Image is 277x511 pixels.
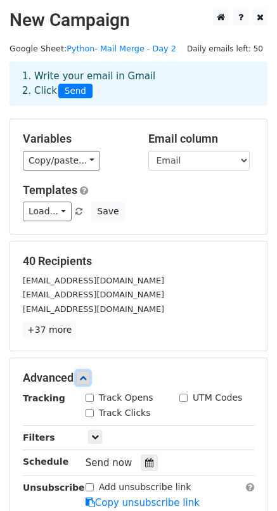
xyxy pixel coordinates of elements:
h2: New Campaign [10,10,267,31]
strong: Tracking [23,393,65,403]
label: UTM Codes [193,391,242,404]
strong: Filters [23,432,55,443]
h5: 40 Recipients [23,254,254,268]
small: [EMAIL_ADDRESS][DOMAIN_NAME] [23,290,164,299]
small: Google Sheet: [10,44,176,53]
div: 1. Write your email in Gmail 2. Click [13,69,264,98]
button: Save [91,202,124,221]
small: [EMAIL_ADDRESS][DOMAIN_NAME] [23,276,164,285]
label: Track Opens [99,391,153,404]
h5: Advanced [23,371,254,385]
strong: Schedule [23,456,68,467]
a: Copy/paste... [23,151,100,171]
label: Track Clicks [99,406,151,420]
iframe: Chat Widget [214,450,277,511]
h5: Variables [23,132,129,146]
label: Add unsubscribe link [99,481,191,494]
h5: Email column [148,132,255,146]
span: Send [58,84,93,99]
span: Daily emails left: 50 [183,42,267,56]
strong: Unsubscribe [23,482,85,493]
a: Templates [23,183,77,197]
span: Send now [86,457,132,469]
a: +37 more [23,322,76,338]
a: Daily emails left: 50 [183,44,267,53]
a: Copy unsubscribe link [86,497,200,508]
a: Load... [23,202,72,221]
small: [EMAIL_ADDRESS][DOMAIN_NAME] [23,304,164,314]
a: Python- Mail Merge - Day 2 [67,44,176,53]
